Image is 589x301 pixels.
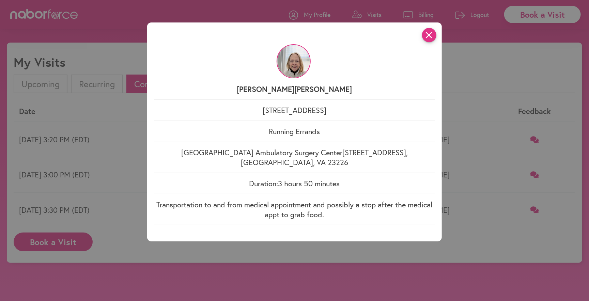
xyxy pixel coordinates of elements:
p: Transportation to and from medical appointment and possibly a stop after the medical appt to grab... [154,200,435,219]
p: [PERSON_NAME] [PERSON_NAME] [154,84,435,94]
p: Duration: 3 hours 50 minutes [154,178,435,188]
p: [STREET_ADDRESS] [154,105,435,115]
p: [GEOGRAPHIC_DATA] Ambulatory Surgery Center [STREET_ADDRESS] , [GEOGRAPHIC_DATA] , VA 23226 [154,147,435,167]
img: XTNvWgkGRzas5KozkHkA [277,44,311,78]
p: Running Errands [154,126,435,136]
i: close [422,28,436,42]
